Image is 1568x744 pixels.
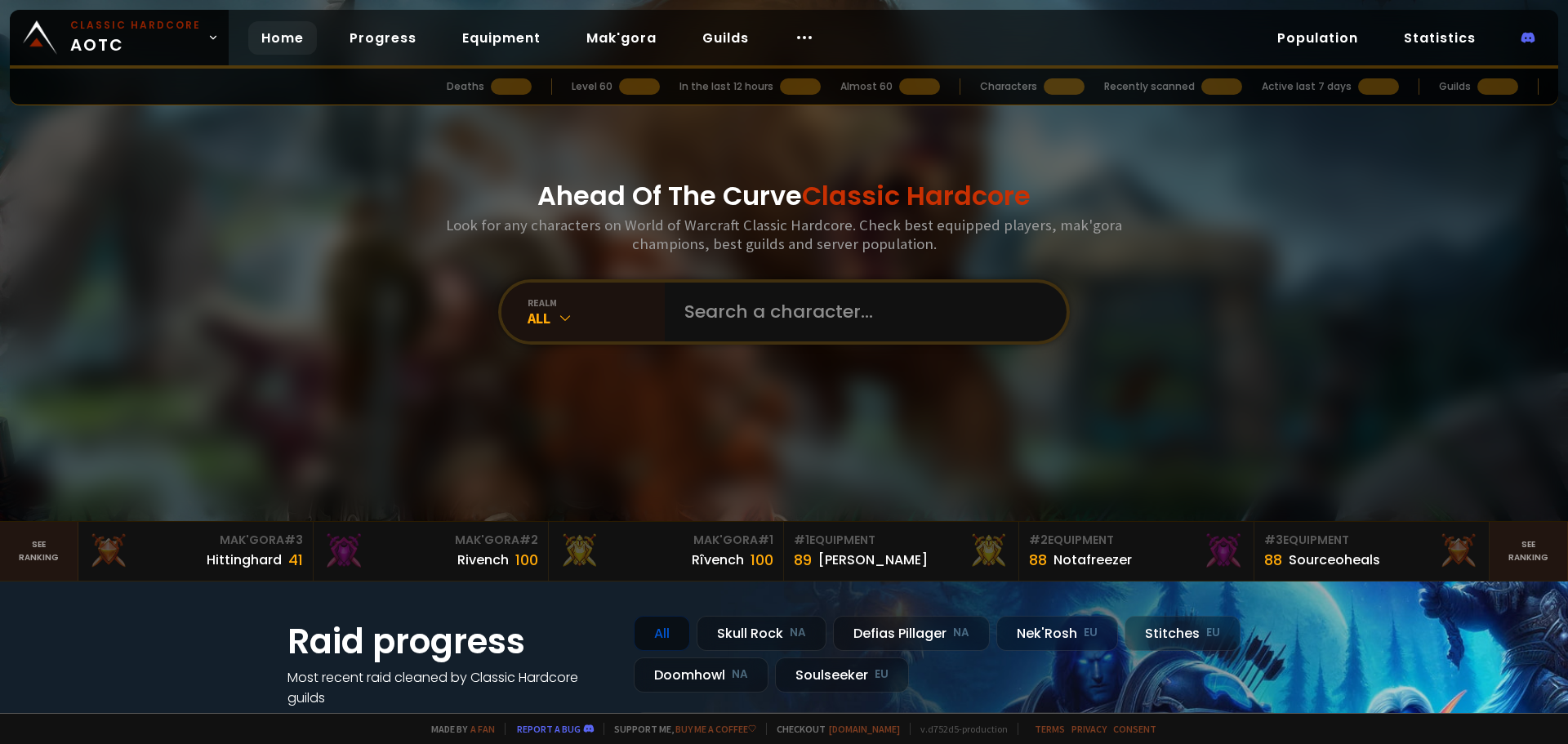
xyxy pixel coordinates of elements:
a: #1Equipment89[PERSON_NAME] [784,522,1019,581]
a: Seeranking [1490,522,1568,581]
a: Classic HardcoreAOTC [10,10,229,65]
span: # 1 [758,532,773,548]
div: Mak'Gora [88,532,303,549]
a: Progress [336,21,430,55]
small: EU [875,666,889,683]
small: EU [1206,625,1220,641]
div: Soulseeker [775,657,909,693]
a: Privacy [1071,723,1107,735]
div: Mak'Gora [559,532,773,549]
small: NA [953,625,969,641]
div: 41 [288,549,303,571]
a: a fan [470,723,495,735]
span: # 1 [794,532,809,548]
div: Mak'Gora [323,532,538,549]
div: Sourceoheals [1289,550,1380,570]
a: Equipment [449,21,554,55]
a: Population [1264,21,1371,55]
span: v. d752d5 - production [910,723,1008,735]
a: See all progress [287,709,394,728]
div: Equipment [1029,532,1244,549]
a: Terms [1035,723,1065,735]
div: Rîvench [692,550,744,570]
div: Recently scanned [1104,79,1195,94]
div: 89 [794,549,812,571]
span: # 3 [284,532,303,548]
span: Made by [421,723,495,735]
h1: Ahead Of The Curve [537,176,1031,216]
div: 100 [751,549,773,571]
div: All [634,616,690,651]
div: realm [528,296,665,309]
input: Search a character... [675,283,1047,341]
div: Characters [980,79,1037,94]
a: #3Equipment88Sourceoheals [1254,522,1490,581]
div: In the last 12 hours [679,79,773,94]
span: # 2 [1029,532,1048,548]
a: Buy me a coffee [675,723,756,735]
h4: Most recent raid cleaned by Classic Hardcore guilds [287,667,614,708]
h3: Look for any characters on World of Warcraft Classic Hardcore. Check best equipped players, mak'g... [439,216,1129,253]
small: NA [732,666,748,683]
a: Home [248,21,317,55]
a: #2Equipment88Notafreezer [1019,522,1254,581]
small: NA [790,625,806,641]
div: Level 60 [572,79,612,94]
a: Report a bug [517,723,581,735]
div: Active last 7 days [1262,79,1352,94]
a: [DOMAIN_NAME] [829,723,900,735]
a: Mak'Gora#3Hittinghard41 [78,522,314,581]
div: 88 [1264,549,1282,571]
div: Deaths [447,79,484,94]
span: Support me, [604,723,756,735]
div: Defias Pillager [833,616,990,651]
div: Notafreezer [1053,550,1132,570]
a: Statistics [1391,21,1489,55]
a: Mak'Gora#1Rîvench100 [549,522,784,581]
div: Guilds [1439,79,1471,94]
div: 88 [1029,549,1047,571]
a: Mak'gora [573,21,670,55]
div: Rivench [457,550,509,570]
div: [PERSON_NAME] [818,550,928,570]
div: Doomhowl [634,657,768,693]
div: Equipment [794,532,1009,549]
span: # 3 [1264,532,1283,548]
span: Classic Hardcore [802,177,1031,214]
div: Hittinghard [207,550,282,570]
small: Classic Hardcore [70,18,201,33]
div: Skull Rock [697,616,826,651]
div: 100 [515,549,538,571]
div: Almost 60 [840,79,893,94]
span: # 2 [519,532,538,548]
div: Stitches [1125,616,1241,651]
small: EU [1084,625,1098,641]
div: Nek'Rosh [996,616,1118,651]
div: All [528,309,665,327]
h1: Raid progress [287,616,614,667]
div: Equipment [1264,532,1479,549]
span: AOTC [70,18,201,57]
a: Consent [1113,723,1156,735]
span: Checkout [766,723,900,735]
a: Mak'Gora#2Rivench100 [314,522,549,581]
a: Guilds [689,21,762,55]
